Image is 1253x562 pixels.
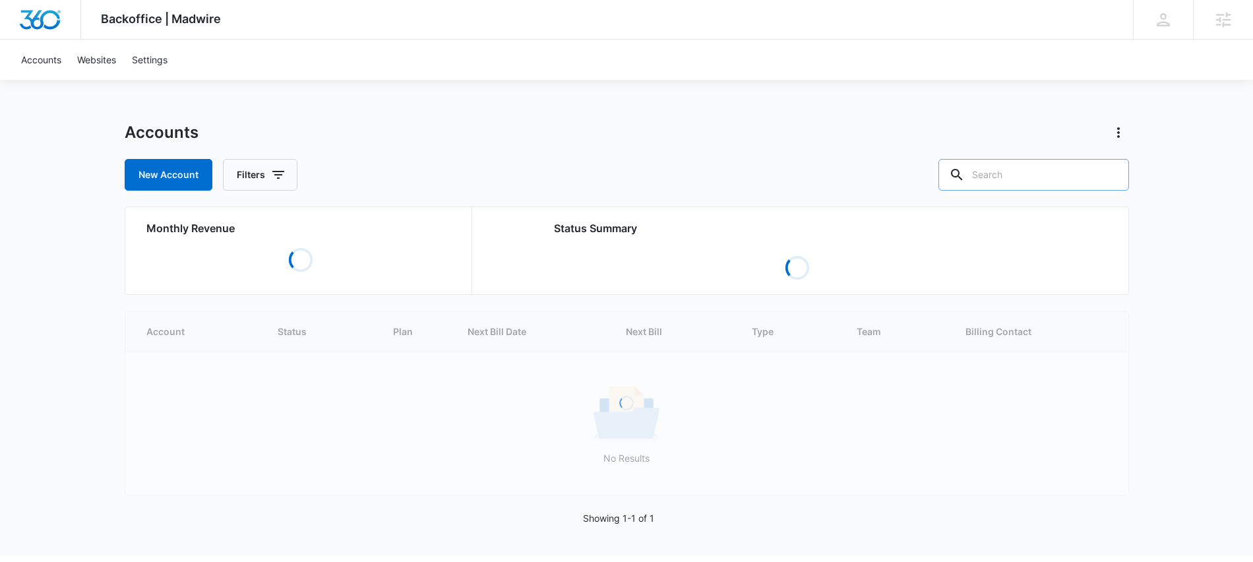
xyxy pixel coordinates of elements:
a: New Account [125,159,212,191]
button: Filters [223,159,297,191]
h1: Accounts [125,123,199,142]
input: Search [938,159,1129,191]
p: Showing 1-1 of 1 [583,511,654,525]
a: Websites [69,40,124,80]
span: Backoffice | Madwire [101,12,221,26]
button: Actions [1108,122,1129,143]
a: Settings [124,40,175,80]
h2: Status Summary [554,220,1041,236]
h2: Monthly Revenue [146,220,456,236]
a: Accounts [13,40,69,80]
